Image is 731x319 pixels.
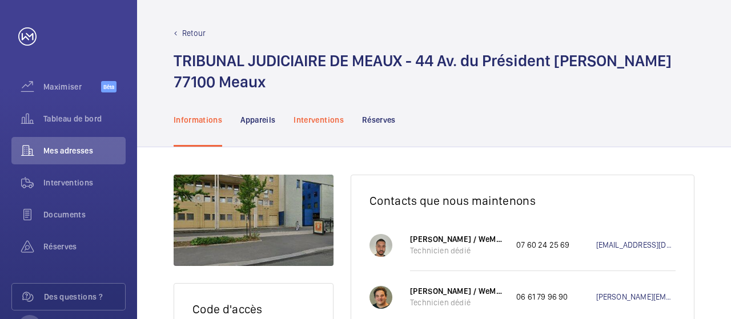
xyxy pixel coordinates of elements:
font: Des questions ? [44,292,103,301]
font: Bêta [103,83,114,90]
font: Interventions [43,178,94,187]
font: Interventions [294,115,344,124]
font: [PERSON_NAME] / WeMaintain FR [410,235,533,244]
font: [EMAIL_ADDRESS][DOMAIN_NAME] [596,240,716,249]
font: Technicien dédié [410,246,471,255]
font: Mes adresses [43,146,93,155]
font: Documents [43,210,86,219]
font: Réserves [362,115,396,124]
font: Tableau de bord [43,114,102,123]
font: Technicien dédié [410,298,471,307]
a: [EMAIL_ADDRESS][DOMAIN_NAME] [596,239,676,251]
font: 06 61 79 96 90 [516,292,568,301]
font: Réserves [43,242,77,251]
font: Appareils [240,115,275,124]
font: Contacts que nous maintenons [369,193,536,208]
font: Retour [182,29,206,38]
font: [PERSON_NAME] / WeMaintain FR [410,286,533,296]
font: Informations [174,115,222,124]
font: 77100 Meaux [174,72,266,91]
font: Maximiser [43,82,82,91]
font: 07 60 24 25 69 [516,240,570,249]
a: [PERSON_NAME][EMAIL_ADDRESS][DOMAIN_NAME] [596,291,676,302]
font: Code d'accès [192,302,263,316]
font: TRIBUNAL JUDICIAIRE DE MEAUX - 44 Av. du Président [PERSON_NAME] [174,51,672,70]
